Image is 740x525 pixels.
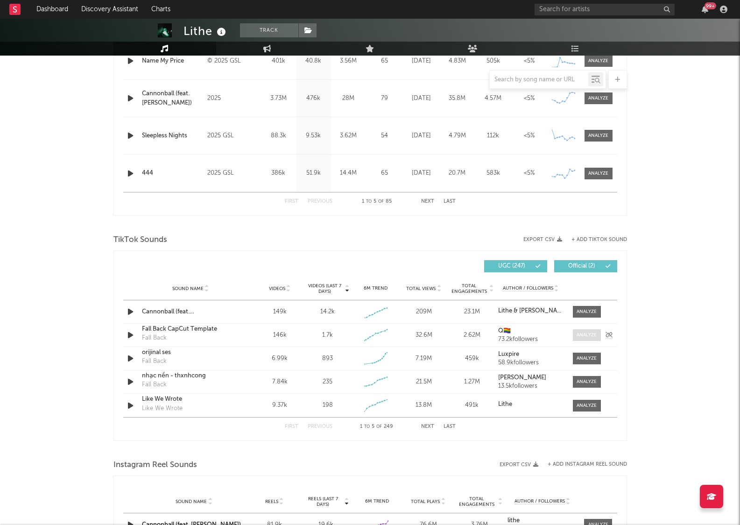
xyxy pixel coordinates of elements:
[450,331,493,340] div: 2.62M
[490,76,588,84] input: Search by song name or URL
[406,94,437,103] div: [DATE]
[500,462,538,468] button: Export CSV
[306,283,344,294] span: Videos (last 7 days)
[498,351,563,358] a: Luxpire
[263,57,294,66] div: 401k
[368,169,401,178] div: 65
[498,308,567,314] strong: Lithe & [PERSON_NAME]
[498,401,512,407] strong: Lithe
[503,285,553,291] span: Author / Followers
[478,94,509,103] div: 4.57M
[258,331,302,340] div: 146k
[354,285,397,292] div: 6M Trend
[402,401,445,410] div: 13.8M
[411,499,440,504] span: Total Plays
[498,328,563,334] a: Q🏳️‍🌈
[308,424,332,429] button: Previous
[308,199,332,204] button: Previous
[406,131,437,141] div: [DATE]
[368,57,401,66] div: 65
[298,169,329,178] div: 51.9k
[421,424,434,429] button: Next
[333,94,364,103] div: 28M
[402,331,445,340] div: 32.6M
[421,199,434,204] button: Next
[113,460,197,471] span: Instagram Reel Sounds
[351,421,402,433] div: 1 5 249
[450,354,493,363] div: 459k
[444,424,456,429] button: Last
[514,131,545,141] div: <5%
[142,380,167,390] div: Fall Back
[142,57,203,66] a: Name My Price
[142,357,167,366] div: Fall Back
[406,57,437,66] div: [DATE]
[514,57,545,66] div: <5%
[498,375,546,381] strong: [PERSON_NAME]
[113,234,167,246] span: TikTok Sounds
[258,377,302,387] div: 7.84k
[498,336,563,343] div: 73.2k followers
[142,307,240,317] a: Cannonball (feat. [PERSON_NAME])
[378,199,384,204] span: of
[456,496,497,507] span: Total Engagements
[322,354,333,363] div: 893
[490,263,533,269] span: UGC ( 247 )
[538,462,627,467] div: + Add Instagram Reel Sound
[523,237,562,242] button: Export CSV
[142,325,240,334] div: Fall Back CapCut Template
[269,286,285,291] span: Videos
[450,283,488,294] span: Total Engagements
[258,401,302,410] div: 9.37k
[303,496,344,507] span: Reels (last 7 days)
[142,371,240,381] a: nhạc nền - thxnhcong
[258,307,302,317] div: 149k
[498,383,563,390] div: 13.5k followers
[514,498,565,504] span: Author / Followers
[442,131,473,141] div: 4.79M
[406,286,436,291] span: Total Views
[263,94,294,103] div: 3.73M
[207,130,258,142] div: 2025 GSL
[535,4,675,15] input: Search for artists
[514,94,545,103] div: <5%
[444,199,456,204] button: Last
[142,131,203,141] div: Sleepless Nights
[402,354,445,363] div: 7.19M
[320,307,335,317] div: 14.2k
[514,169,545,178] div: <5%
[285,199,298,204] button: First
[207,168,258,179] div: 2025 GSL
[498,360,563,366] div: 58.9k followers
[333,169,364,178] div: 14.4M
[298,57,329,66] div: 40.8k
[142,89,203,107] a: Cannonball (feat. [PERSON_NAME])
[142,404,183,413] div: Like We Wrote
[207,93,258,104] div: 2025
[333,131,364,141] div: 3.62M
[554,260,617,272] button: Official(2)
[368,131,401,141] div: 54
[298,131,329,141] div: 9.53k
[478,131,509,141] div: 112k
[354,498,401,505] div: 6M Trend
[142,169,203,178] a: 444
[263,131,294,141] div: 88.3k
[402,377,445,387] div: 21.5M
[142,348,240,357] a: orijinal ses
[402,307,445,317] div: 209M
[333,57,364,66] div: 3.56M
[368,94,401,103] div: 79
[298,94,329,103] div: 476k
[207,56,258,67] div: © 2025 GSL
[142,395,240,404] div: Like We Wrote
[376,425,382,429] span: of
[285,424,298,429] button: First
[265,499,278,504] span: Reels
[705,2,716,9] div: 99 +
[498,401,563,408] a: Lithe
